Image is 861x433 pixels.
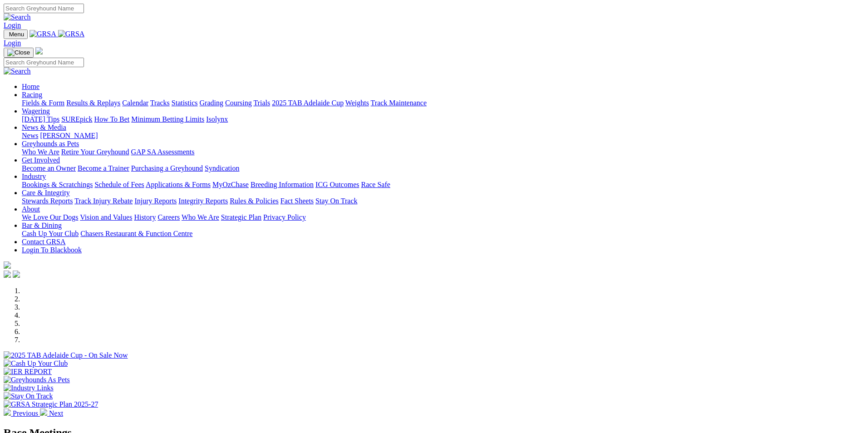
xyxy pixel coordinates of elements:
[22,156,60,164] a: Get Involved
[22,205,40,213] a: About
[225,99,252,107] a: Coursing
[22,230,79,237] a: Cash Up Your Club
[263,213,306,221] a: Privacy Policy
[22,148,59,156] a: Who We Are
[315,197,357,205] a: Stay On Track
[200,99,223,107] a: Grading
[22,83,39,90] a: Home
[30,30,56,38] img: GRSA
[131,164,203,172] a: Purchasing a Greyhound
[35,47,43,54] img: logo-grsa-white.png
[4,392,53,400] img: Stay On Track
[22,172,46,180] a: Industry
[22,230,857,238] div: Bar & Dining
[4,39,21,47] a: Login
[80,230,192,237] a: Chasers Restaurant & Function Centre
[361,181,390,188] a: Race Safe
[22,115,59,123] a: [DATE] Tips
[13,409,38,417] span: Previous
[22,91,42,98] a: Racing
[146,181,211,188] a: Applications & Forms
[22,99,64,107] a: Fields & Form
[22,123,66,131] a: News & Media
[74,197,133,205] a: Track Injury Rebate
[4,408,11,416] img: chevron-left-pager-white.svg
[78,164,129,172] a: Become a Trainer
[4,48,34,58] button: Toggle navigation
[280,197,314,205] a: Fact Sheets
[4,359,68,368] img: Cash Up Your Club
[9,31,24,38] span: Menu
[22,132,38,139] a: News
[221,213,261,221] a: Strategic Plan
[22,197,73,205] a: Stewards Reports
[40,408,47,416] img: chevron-right-pager-white.svg
[94,115,130,123] a: How To Bet
[315,181,359,188] a: ICG Outcomes
[253,99,270,107] a: Trials
[4,30,28,39] button: Toggle navigation
[22,221,62,229] a: Bar & Dining
[22,164,76,172] a: Become an Owner
[4,58,84,67] input: Search
[371,99,427,107] a: Track Maintenance
[61,148,129,156] a: Retire Your Greyhound
[205,164,239,172] a: Syndication
[22,197,857,205] div: Care & Integrity
[345,99,369,107] a: Weights
[4,368,52,376] img: IER REPORT
[80,213,132,221] a: Vision and Values
[13,271,20,278] img: twitter.svg
[4,21,21,29] a: Login
[22,189,70,197] a: Care & Integrity
[66,99,120,107] a: Results & Replays
[49,409,63,417] span: Next
[182,213,219,221] a: Who We Are
[230,197,279,205] a: Rules & Policies
[22,246,82,254] a: Login To Blackbook
[131,115,204,123] a: Minimum Betting Limits
[131,148,195,156] a: GAP SA Assessments
[4,67,31,75] img: Search
[172,99,198,107] a: Statistics
[4,376,70,384] img: Greyhounds As Pets
[178,197,228,205] a: Integrity Reports
[4,400,98,408] img: GRSA Strategic Plan 2025-27
[4,13,31,21] img: Search
[251,181,314,188] a: Breeding Information
[4,271,11,278] img: facebook.svg
[4,384,54,392] img: Industry Links
[4,409,40,417] a: Previous
[22,181,857,189] div: Industry
[40,132,98,139] a: [PERSON_NAME]
[22,99,857,107] div: Racing
[4,351,128,359] img: 2025 TAB Adelaide Cup - On Sale Now
[22,148,857,156] div: Greyhounds as Pets
[22,238,65,246] a: Contact GRSA
[94,181,144,188] a: Schedule of Fees
[22,213,78,221] a: We Love Our Dogs
[122,99,148,107] a: Calendar
[157,213,180,221] a: Careers
[22,164,857,172] div: Get Involved
[22,132,857,140] div: News & Media
[58,30,85,38] img: GRSA
[61,115,92,123] a: SUREpick
[4,4,84,13] input: Search
[40,409,63,417] a: Next
[206,115,228,123] a: Isolynx
[4,261,11,269] img: logo-grsa-white.png
[22,213,857,221] div: About
[22,107,50,115] a: Wagering
[134,197,177,205] a: Injury Reports
[212,181,249,188] a: MyOzChase
[150,99,170,107] a: Tracks
[22,181,93,188] a: Bookings & Scratchings
[7,49,30,56] img: Close
[22,140,79,148] a: Greyhounds as Pets
[134,213,156,221] a: History
[272,99,344,107] a: 2025 TAB Adelaide Cup
[22,115,857,123] div: Wagering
